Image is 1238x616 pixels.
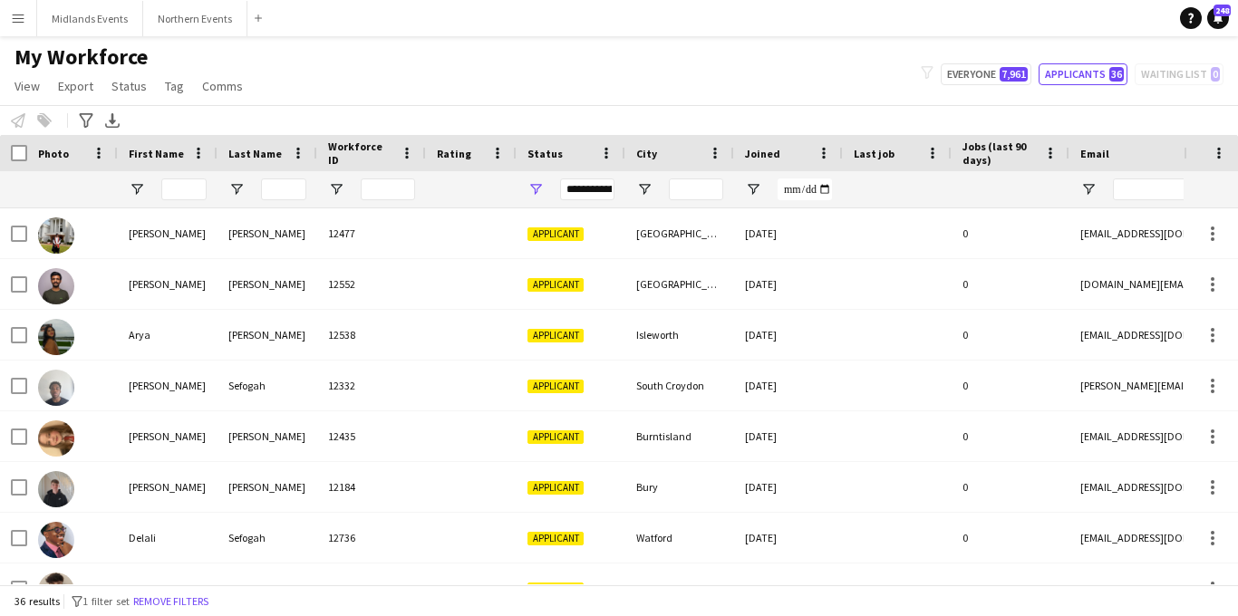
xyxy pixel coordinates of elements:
[1207,7,1229,29] a: 248
[1109,67,1124,82] span: 36
[15,43,148,71] span: My Workforce
[218,513,317,563] div: Sefogah
[1214,5,1231,16] span: 248
[317,310,426,360] div: 12538
[625,361,734,410] div: South Croydon
[118,259,218,309] div: [PERSON_NAME]
[261,178,306,200] input: Last Name Filter Input
[118,411,218,461] div: [PERSON_NAME]
[165,78,184,94] span: Tag
[218,310,317,360] div: [PERSON_NAME]
[745,147,780,160] span: Joined
[161,178,207,200] input: First Name Filter Input
[38,573,74,609] img: Ethan Loveitt
[218,563,317,613] div: Loveitt
[38,370,74,406] img: Bradley Sefogah
[118,462,218,512] div: [PERSON_NAME]
[7,74,47,98] a: View
[854,147,895,160] span: Last job
[527,227,584,241] span: Applicant
[38,471,74,507] img: Chris Johnson
[527,481,584,495] span: Applicant
[38,217,74,254] img: Akheel Gogeri
[625,563,734,613] div: [GEOGRAPHIC_DATA]
[317,563,426,613] div: 12129
[195,74,250,98] a: Comms
[328,140,393,167] span: Workforce ID
[527,532,584,545] span: Applicant
[218,462,317,512] div: [PERSON_NAME]
[527,380,584,393] span: Applicant
[218,259,317,309] div: [PERSON_NAME]
[58,78,93,94] span: Export
[952,259,1069,309] div: 0
[625,208,734,258] div: [GEOGRAPHIC_DATA]
[317,411,426,461] div: 12435
[104,74,154,98] a: Status
[102,110,123,131] app-action-btn: Export XLSX
[118,208,218,258] div: [PERSON_NAME]
[75,110,97,131] app-action-btn: Advanced filters
[437,147,471,160] span: Rating
[38,319,74,355] img: Arya Banerjee
[636,181,653,197] button: Open Filter Menu
[317,208,426,258] div: 12477
[952,513,1069,563] div: 0
[527,582,584,596] span: Applicant
[1080,147,1109,160] span: Email
[734,361,843,410] div: [DATE]
[202,78,243,94] span: Comms
[952,411,1069,461] div: 0
[952,563,1069,613] div: 0
[118,563,218,613] div: [PERSON_NAME]
[734,208,843,258] div: [DATE]
[527,430,584,444] span: Applicant
[130,592,212,611] button: Remove filters
[669,178,723,200] input: City Filter Input
[734,513,843,563] div: [DATE]
[51,74,101,98] a: Export
[778,178,832,200] input: Joined Filter Input
[625,513,734,563] div: Watford
[317,361,426,410] div: 12332
[1000,67,1028,82] span: 7,961
[734,563,843,613] div: [DATE]
[625,462,734,512] div: Bury
[158,74,191,98] a: Tag
[38,268,74,304] img: Akshat Audichya
[129,147,184,160] span: First Name
[228,147,282,160] span: Last Name
[527,329,584,342] span: Applicant
[218,361,317,410] div: Sefogah
[38,522,74,558] img: Delali Sefogah
[734,310,843,360] div: [DATE]
[952,462,1069,512] div: 0
[734,259,843,309] div: [DATE]
[625,411,734,461] div: Burntisland
[745,181,761,197] button: Open Filter Menu
[625,259,734,309] div: [GEOGRAPHIC_DATA]
[82,594,130,608] span: 1 filter set
[129,181,145,197] button: Open Filter Menu
[952,310,1069,360] div: 0
[118,513,218,563] div: Delali
[952,208,1069,258] div: 0
[625,310,734,360] div: Isleworth
[1080,181,1097,197] button: Open Filter Menu
[962,140,1037,167] span: Jobs (last 90 days)
[527,181,544,197] button: Open Filter Menu
[228,181,245,197] button: Open Filter Menu
[734,462,843,512] div: [DATE]
[218,411,317,461] div: [PERSON_NAME]
[143,1,247,36] button: Northern Events
[38,420,74,457] img: Catherine Baker
[941,63,1031,85] button: Everyone7,961
[317,462,426,512] div: 12184
[636,147,657,160] span: City
[37,1,143,36] button: Midlands Events
[1039,63,1127,85] button: Applicants36
[952,361,1069,410] div: 0
[527,147,563,160] span: Status
[361,178,415,200] input: Workforce ID Filter Input
[218,208,317,258] div: [PERSON_NAME]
